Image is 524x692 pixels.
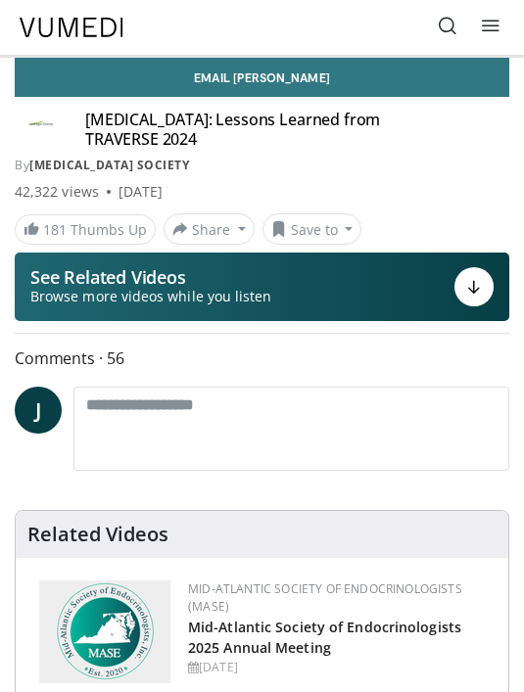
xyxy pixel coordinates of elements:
a: 181 Thumbs Up [15,214,156,245]
a: Mid-Atlantic Society of Endocrinologists 2025 Annual Meeting [188,618,461,657]
div: [DATE] [119,182,163,202]
p: See Related Videos [30,267,271,287]
div: By [15,157,509,174]
h4: [MEDICAL_DATA]: Lessons Learned from TRAVERSE 2024 [85,110,434,149]
div: [DATE] [188,659,493,676]
button: Share [164,213,255,245]
button: Save to [262,213,362,245]
a: [MEDICAL_DATA] Society [29,157,189,173]
span: Comments 56 [15,346,509,371]
img: VuMedi Logo [20,18,123,37]
span: Browse more videos while you listen [30,287,271,306]
a: Mid-Atlantic Society of Endocrinologists (MASE) [188,580,462,615]
img: Androgen Society [15,110,70,141]
img: f382488c-070d-4809-84b7-f09b370f5972.png.150x105_q85_autocrop_double_scale_upscale_version-0.2.png [39,580,170,683]
span: 42,322 views [15,182,99,202]
h4: Related Videos [27,523,168,546]
a: Email [PERSON_NAME] [15,58,509,97]
span: 181 [43,220,67,239]
a: J [15,387,62,434]
button: See Related Videos Browse more videos while you listen [15,253,509,321]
